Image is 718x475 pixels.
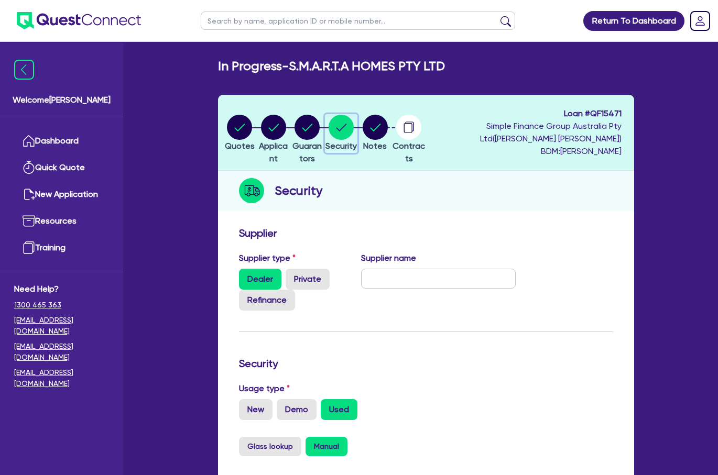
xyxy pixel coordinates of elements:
input: Search by name, application ID or mobile number... [201,12,515,30]
a: [EMAIL_ADDRESS][DOMAIN_NAME] [14,315,109,337]
img: icon-menu-close [14,60,34,80]
span: Applicant [259,141,288,163]
label: Private [286,269,330,290]
button: Guarantors [290,114,324,165]
span: Guarantors [292,141,322,163]
label: New [239,399,273,420]
span: BDM: [PERSON_NAME] [429,145,622,158]
a: [EMAIL_ADDRESS][DOMAIN_NAME] [14,341,109,363]
img: quick-quote [23,161,35,174]
button: Manual [306,437,347,456]
img: quest-connect-logo-blue [17,12,141,29]
a: [EMAIL_ADDRESS][DOMAIN_NAME] [14,367,109,389]
span: Quotes [225,141,255,151]
a: Resources [14,208,109,235]
img: training [23,241,35,254]
label: Demo [277,399,317,420]
h3: Supplier [239,227,613,239]
span: Need Help? [14,283,109,295]
label: Supplier type [239,252,296,264]
img: new-application [23,188,35,201]
a: Training [14,235,109,261]
h2: Security [275,181,322,200]
button: Security [325,114,357,153]
span: Loan # QF15471 [429,107,622,120]
span: Notes [363,141,387,151]
button: Glass lookup [239,437,301,456]
label: Dealer [239,269,281,290]
a: Return To Dashboard [583,11,684,31]
label: Refinance [239,290,295,311]
span: Welcome [PERSON_NAME] [13,94,111,106]
button: Quotes [224,114,255,153]
button: Contracts [392,114,426,165]
h3: Security [239,357,613,370]
label: Supplier name [361,252,416,264]
a: Dropdown toggle [687,7,714,35]
span: Simple Finance Group Australia Pty Ltd ( [PERSON_NAME] [PERSON_NAME] ) [480,121,622,143]
span: Security [325,141,357,151]
img: resources [23,215,35,227]
button: Applicant [257,114,291,165]
tcxspan: Call 1300 465 363 via 3CX [14,301,61,309]
label: Used [321,399,357,420]
a: New Application [14,181,109,208]
span: Contracts [393,141,425,163]
a: Dashboard [14,128,109,154]
h2: In Progress - S.M.A.R.T.A HOMES PTY LTD [218,59,445,74]
a: Quick Quote [14,154,109,181]
button: Notes [362,114,388,153]
img: step-icon [239,178,264,203]
label: Usage type [239,382,290,395]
